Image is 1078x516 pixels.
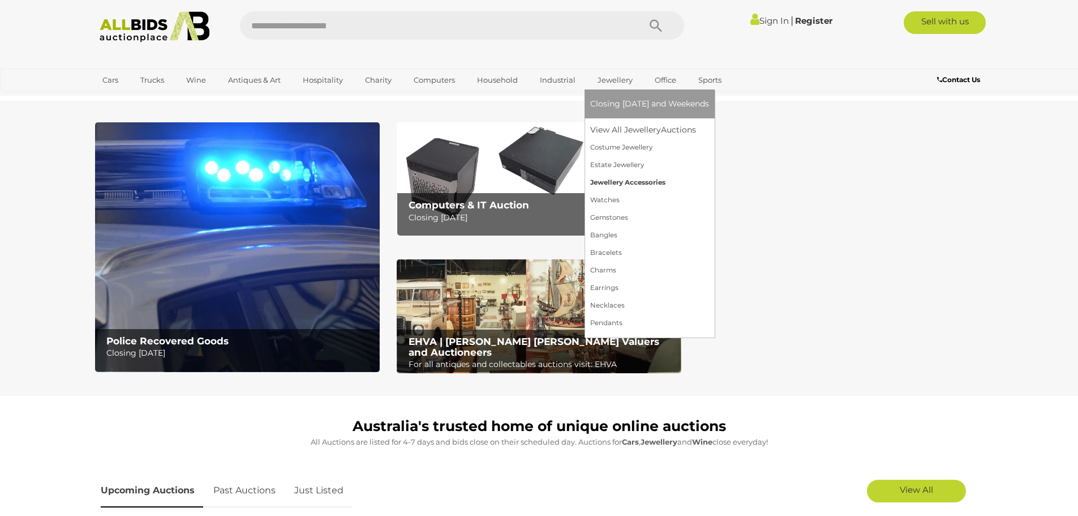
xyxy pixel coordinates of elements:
[397,122,681,236] img: Computers & IT Auction
[867,480,966,502] a: View All
[397,259,681,374] img: EHVA | Evans Hastings Valuers and Auctioneers
[93,11,216,42] img: Allbids.com.au
[179,71,213,89] a: Wine
[750,15,789,26] a: Sign In
[133,71,171,89] a: Trucks
[409,199,529,211] b: Computers & IT Auction
[221,71,288,89] a: Antiques & Art
[904,11,986,34] a: Sell with us
[532,71,583,89] a: Industrial
[95,89,190,108] a: [GEOGRAPHIC_DATA]
[590,71,640,89] a: Jewellery
[95,71,126,89] a: Cars
[106,335,229,347] b: Police Recovered Goods
[205,474,284,508] a: Past Auctions
[358,71,399,89] a: Charity
[900,484,933,495] span: View All
[622,437,639,446] strong: Cars
[937,75,980,84] b: Contact Us
[409,211,675,225] p: Closing [DATE]
[101,419,978,434] h1: Australia's trusted home of unique online auctions
[647,71,684,89] a: Office
[95,122,380,372] img: Police Recovered Goods
[106,346,373,360] p: Closing [DATE]
[397,259,681,374] a: EHVA | Evans Hastings Valuers and Auctioneers EHVA | [PERSON_NAME] [PERSON_NAME] Valuers and Auct...
[295,71,350,89] a: Hospitality
[937,74,983,86] a: Contact Us
[409,336,659,358] b: EHVA | [PERSON_NAME] [PERSON_NAME] Valuers and Auctioneers
[641,437,677,446] strong: Jewellery
[692,437,712,446] strong: Wine
[397,122,681,236] a: Computers & IT Auction Computers & IT Auction Closing [DATE]
[795,15,832,26] a: Register
[470,71,525,89] a: Household
[95,122,380,372] a: Police Recovered Goods Police Recovered Goods Closing [DATE]
[791,14,793,27] span: |
[691,71,729,89] a: Sports
[409,357,675,372] p: For all antiques and collectables auctions visit: EHVA
[406,71,462,89] a: Computers
[101,474,203,508] a: Upcoming Auctions
[101,436,978,449] p: All Auctions are listed for 4-7 days and bids close on their scheduled day. Auctions for , and cl...
[286,474,352,508] a: Just Listed
[628,11,684,40] button: Search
